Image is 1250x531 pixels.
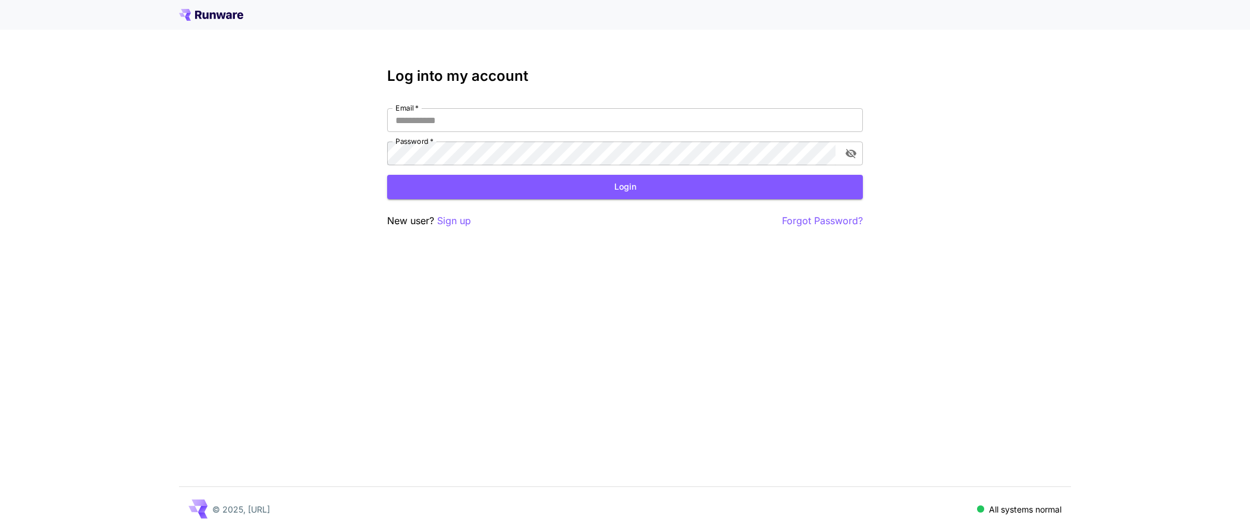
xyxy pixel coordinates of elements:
button: Login [387,175,863,199]
p: All systems normal [989,503,1061,516]
button: toggle password visibility [840,143,862,164]
p: © 2025, [URL] [212,503,270,516]
p: New user? [387,213,471,228]
h3: Log into my account [387,68,863,84]
button: Sign up [437,213,471,228]
label: Password [395,136,434,146]
button: Forgot Password? [782,213,863,228]
label: Email [395,103,419,113]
